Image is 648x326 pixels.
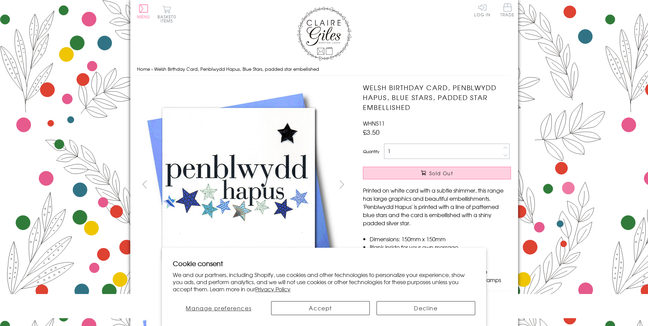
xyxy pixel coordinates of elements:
a: Privacy Policy [255,285,290,293]
label: Quantity [363,148,379,154]
p: We and our partners, including Shopify, use cookies and other technologies to personalize your ex... [173,271,475,292]
img: Welsh Birthday Card, Penblwydd Hapus, Blue Stars, padded star embellished [137,83,341,287]
img: Claire Giles Greetings Cards [297,7,351,61]
span: WHNS11 [363,119,385,127]
button: next [334,177,349,192]
span: Trade [500,3,515,17]
a: Trade [500,3,515,18]
span: › [151,66,153,72]
span: Manage preferences [186,304,251,312]
span: £3.50 [363,127,380,137]
button: Decline [377,301,475,315]
span: Menu [137,14,150,20]
span: Welsh Birthday Card, Penblwydd Hapus, Blue Stars, padded star embellished [154,66,319,72]
span: 0 items [161,14,176,24]
button: Basket0 items [157,5,176,23]
li: Dimensions: 150mm x 150mm [370,235,511,243]
button: Accept [271,301,370,315]
a: Log In [474,3,491,17]
span: Sold Out [429,170,453,177]
h2: Cookie consent [173,259,475,268]
h1: Welsh Birthday Card, Penblwydd Hapus, Blue Stars, padded star embellished [363,83,511,112]
li: Blank inside for your own message [370,243,511,251]
button: Sold Out [363,167,511,179]
button: Manage preferences [173,301,264,315]
p: Printed on white card with a subtle shimmer, this range has large graphics and beautiful embellis... [363,186,511,227]
button: Menu [137,4,150,19]
nav: breadcrumbs [137,62,511,76]
a: Home [137,66,150,72]
button: prev [137,177,152,192]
